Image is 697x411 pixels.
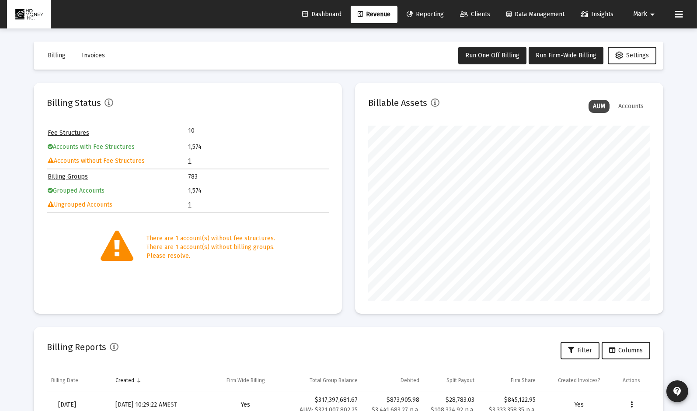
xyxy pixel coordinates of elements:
td: Accounts with Fee Structures [48,141,188,154]
span: Filter [568,347,592,354]
a: Insights [574,6,620,23]
button: Settings [608,47,656,64]
a: Reporting [400,6,451,23]
div: $873,905.98 [366,396,419,404]
div: Firm Share [511,377,536,384]
div: Total Group Balance [310,377,358,384]
td: 10 [188,126,258,135]
div: Debited [401,377,419,384]
a: Dashboard [295,6,348,23]
td: Accounts without Fee Structures [48,155,188,168]
button: Filter [561,342,599,359]
div: Created Invoices? [558,377,600,384]
td: Column Actions [618,370,650,391]
td: Column Split Payout [424,370,479,391]
td: Column Created Invoices? [540,370,618,391]
img: Dashboard [14,6,44,23]
span: Mark [633,11,647,18]
a: Revenue [351,6,397,23]
button: Run Firm-Wide Billing [529,47,603,64]
a: Clients [453,6,497,23]
button: Billing [41,47,73,64]
a: Billing Groups [48,173,88,180]
mat-icon: arrow_drop_down [647,6,658,23]
span: Columns [609,347,643,354]
div: Created [115,377,134,384]
span: Reporting [407,11,444,18]
div: There are 1 account(s) without fee structures. [146,234,275,243]
button: Run One Off Billing [458,47,526,64]
td: Ungrouped Accounts [48,198,188,211]
div: Accounts [614,100,648,113]
td: Column Debited [362,370,423,391]
div: Firm Wide Billing [227,377,265,384]
mat-icon: contact_support [672,386,683,397]
a: Fee Structures [48,129,89,137]
span: Data Management [506,11,565,18]
td: Column Firm Share [479,370,540,391]
a: 1 [188,201,192,208]
div: [DATE] 10:29:22 AM [115,400,203,409]
td: 1,574 [188,141,328,154]
span: [DATE] [58,401,76,408]
div: Yes [212,400,280,409]
span: Billing [48,52,66,59]
span: Clients [460,11,490,18]
div: Split Payout [446,377,474,384]
a: Data Management [499,6,572,23]
span: Dashboard [302,11,342,18]
td: Column Firm Wide Billing [207,370,284,391]
td: 783 [188,170,328,183]
td: 1,574 [188,184,328,197]
button: Mark [623,5,668,23]
div: Please resolve. [146,252,275,260]
td: Column Total Group Balance [284,370,362,391]
span: Insights [581,11,613,18]
span: Invoices [82,52,105,59]
span: Revenue [358,11,390,18]
div: $845,122.95 [483,396,536,404]
button: Columns [602,342,650,359]
td: Column Billing Date [47,370,111,391]
div: Yes [544,400,614,409]
a: 1 [188,157,192,165]
h2: Billable Assets [368,96,427,110]
span: Settings [615,52,649,59]
span: Run One Off Billing [465,52,519,59]
td: Column Created [111,370,207,391]
div: Billing Date [51,377,78,384]
div: There are 1 account(s) without billing groups. [146,243,275,252]
div: AUM [589,100,610,113]
span: Run Firm-Wide Billing [536,52,596,59]
button: Invoices [75,47,112,64]
h2: Billing Reports [47,340,106,354]
h2: Billing Status [47,96,101,110]
small: EST [167,401,177,408]
td: Grouped Accounts [48,184,188,197]
div: Actions [623,377,640,384]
